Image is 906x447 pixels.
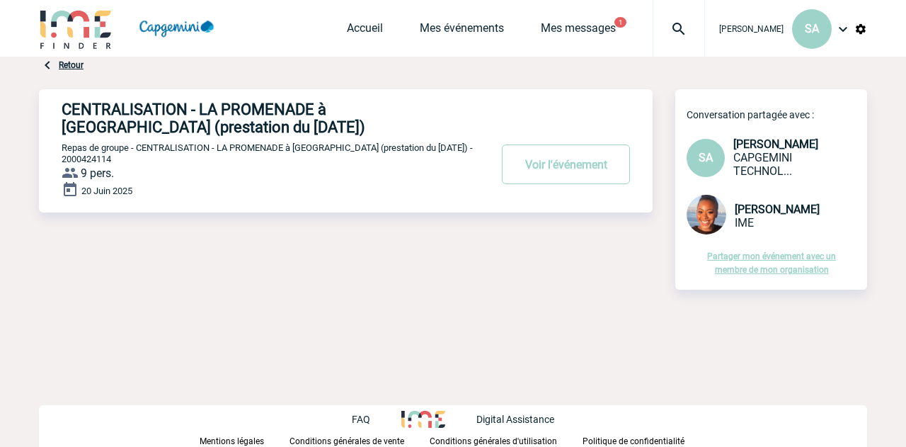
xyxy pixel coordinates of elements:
a: FAQ [352,412,401,425]
a: Conditions générales d'utilisation [430,434,583,447]
span: Repas de groupe - CENTRALISATION - LA PROMENADE à [GEOGRAPHIC_DATA] (prestation du [DATE]) - 2000... [62,142,473,164]
img: http://www.idealmeetingsevents.fr/ [401,411,445,428]
span: 9 pers. [81,166,114,180]
p: Conditions générales d'utilisation [430,436,557,446]
a: Conditions générales de vente [289,434,430,447]
p: Conversation partagée avec : [687,109,867,120]
a: Accueil [347,21,383,41]
span: [PERSON_NAME] [735,203,820,216]
span: SA [699,151,713,164]
span: [PERSON_NAME] [733,137,818,151]
a: Retour [59,60,84,70]
a: Partager mon événement avec un membre de mon organisation [707,251,836,275]
a: Politique de confidentialité [583,434,707,447]
p: Conditions générales de vente [289,436,404,446]
span: [PERSON_NAME] [719,24,784,34]
button: Voir l'événement [502,145,630,184]
p: Digital Assistance [476,414,554,425]
p: Politique de confidentialité [583,436,684,446]
img: 123865-0.jpg [687,195,726,234]
span: IME [735,216,754,230]
p: FAQ [352,414,370,425]
a: Mes événements [420,21,504,41]
a: Mes messages [541,21,616,41]
img: IME-Finder [39,9,113,49]
a: Mentions légales [200,434,289,447]
p: Mentions légales [200,436,264,446]
span: CAPGEMINI TECHNOLOGY SERVICES [733,151,792,178]
span: 20 Juin 2025 [81,186,132,196]
span: SA [805,22,819,35]
h4: CENTRALISATION - LA PROMENADE à [GEOGRAPHIC_DATA] (prestation du [DATE]) [62,101,447,136]
button: 1 [614,17,626,28]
